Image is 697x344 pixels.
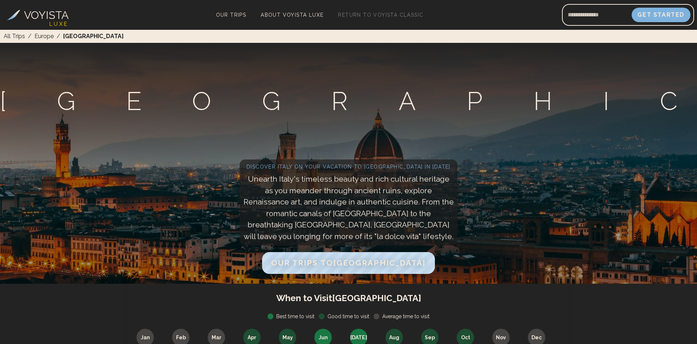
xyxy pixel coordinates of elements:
a: Our Trips to[GEOGRAPHIC_DATA] [262,260,435,267]
input: Email address [562,6,632,24]
h3: VOYISTA [24,7,69,23]
span: Nov [496,334,506,341]
a: Our Trips [213,10,249,20]
span: Return to Voyista Classic [338,12,423,18]
a: Europe [34,32,54,41]
span: Our Trips [216,12,246,18]
span: Aug [389,334,399,341]
span: Best time to visit [276,313,314,320]
span: About Voyista Luxe [261,12,323,18]
h1: When to Visit [GEOGRAPHIC_DATA] [136,292,561,304]
a: Return to Voyista Classic [335,10,426,20]
span: Jan [141,334,150,341]
a: VOYISTA [7,7,69,23]
span: Good time to visit [327,313,369,320]
img: Voyista Logo [7,10,20,20]
span: / [57,32,60,41]
a: All Trips [4,32,25,41]
h4: L U X E [49,20,67,28]
span: Our Trips to [GEOGRAPHIC_DATA] [271,258,426,267]
button: Our Trips to[GEOGRAPHIC_DATA] [262,252,435,274]
span: Average time to visit [382,313,429,320]
span: Dec [531,334,542,341]
span: / [28,32,32,41]
span: Feb [176,334,186,341]
span: Oct [461,334,470,341]
span: [DATE] [350,334,367,341]
button: Get Started [632,8,690,22]
h2: Discover Italy on your vacation to [GEOGRAPHIC_DATA] in [DATE] [243,163,454,170]
span: Jun [319,334,328,341]
span: Sep [425,334,435,341]
span: Apr [248,334,256,341]
p: Unearth Italy's timeless beauty and rich cultural heritage as you meander through ancient ruins, ... [243,173,454,242]
span: [GEOGRAPHIC_DATA] [63,32,124,41]
a: About Voyista Luxe [258,10,326,20]
span: Mar [212,334,221,341]
span: May [282,334,293,341]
